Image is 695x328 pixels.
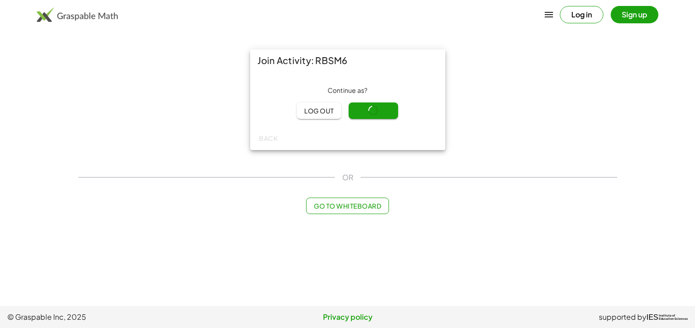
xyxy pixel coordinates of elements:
span: Log out [304,107,334,115]
span: Institute of Education Sciences [659,314,688,321]
button: Log in [560,6,603,23]
div: Join Activity: RBSM6 [250,49,445,71]
a: Privacy policy [234,312,461,323]
span: OR [342,172,353,183]
button: Log out [297,102,341,119]
span: Go to Whiteboard [314,202,381,210]
span: IES [646,313,658,322]
a: IESInstitute ofEducation Sciences [646,312,688,323]
span: supported by [599,312,646,323]
button: Go to Whiteboard [306,198,389,214]
button: Sign up [611,6,658,23]
span: © Graspable Inc, 2025 [7,312,234,323]
div: Continue as ? [257,86,438,95]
